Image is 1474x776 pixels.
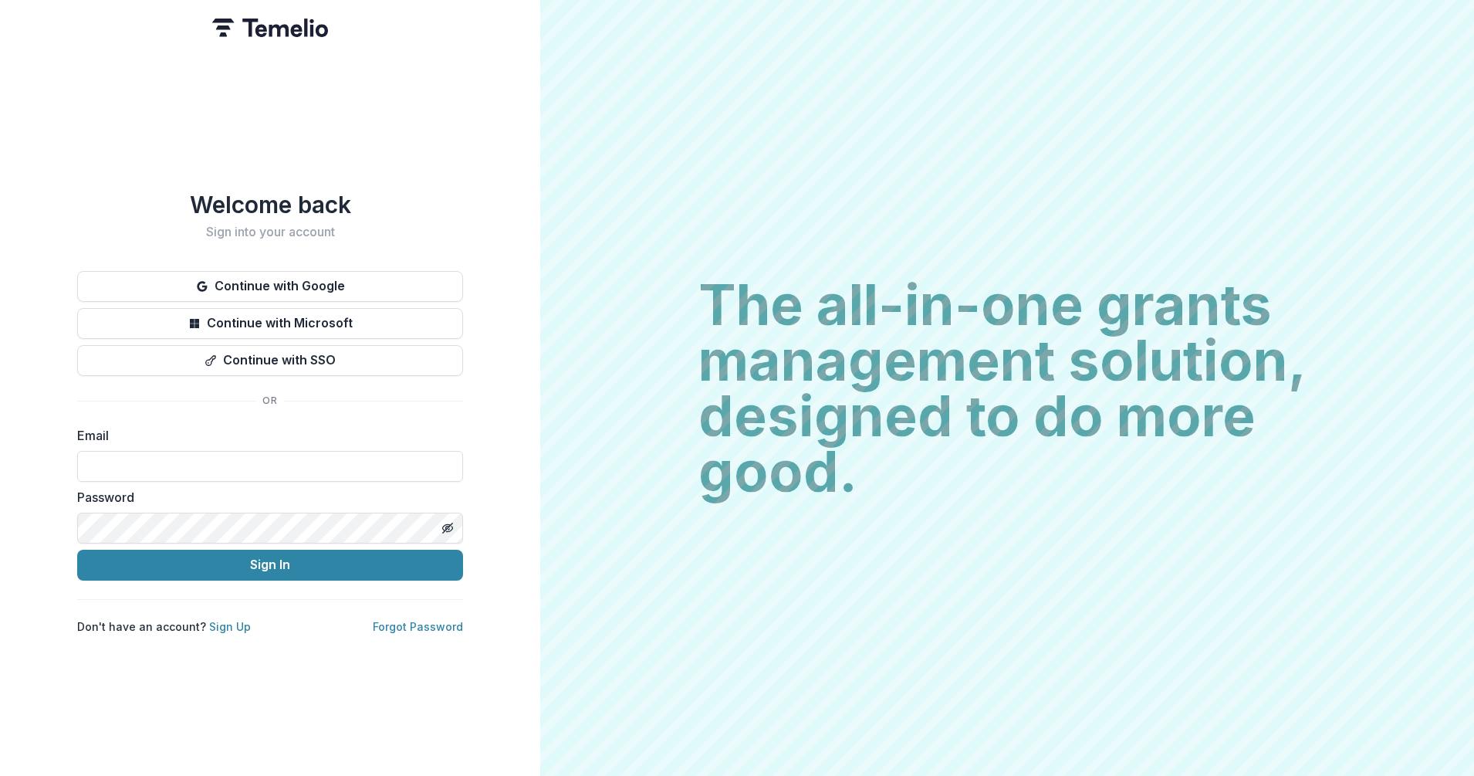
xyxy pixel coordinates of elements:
[77,426,454,445] label: Email
[373,620,463,633] a: Forgot Password
[77,488,454,507] label: Password
[77,191,463,219] h1: Welcome back
[209,620,251,633] a: Sign Up
[77,225,463,239] h2: Sign into your account
[77,271,463,302] button: Continue with Google
[435,516,460,540] button: Toggle password visibility
[77,345,463,376] button: Continue with SSO
[77,618,251,635] p: Don't have an account?
[77,550,463,581] button: Sign In
[212,19,328,37] img: Temelio
[77,308,463,339] button: Continue with Microsoft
